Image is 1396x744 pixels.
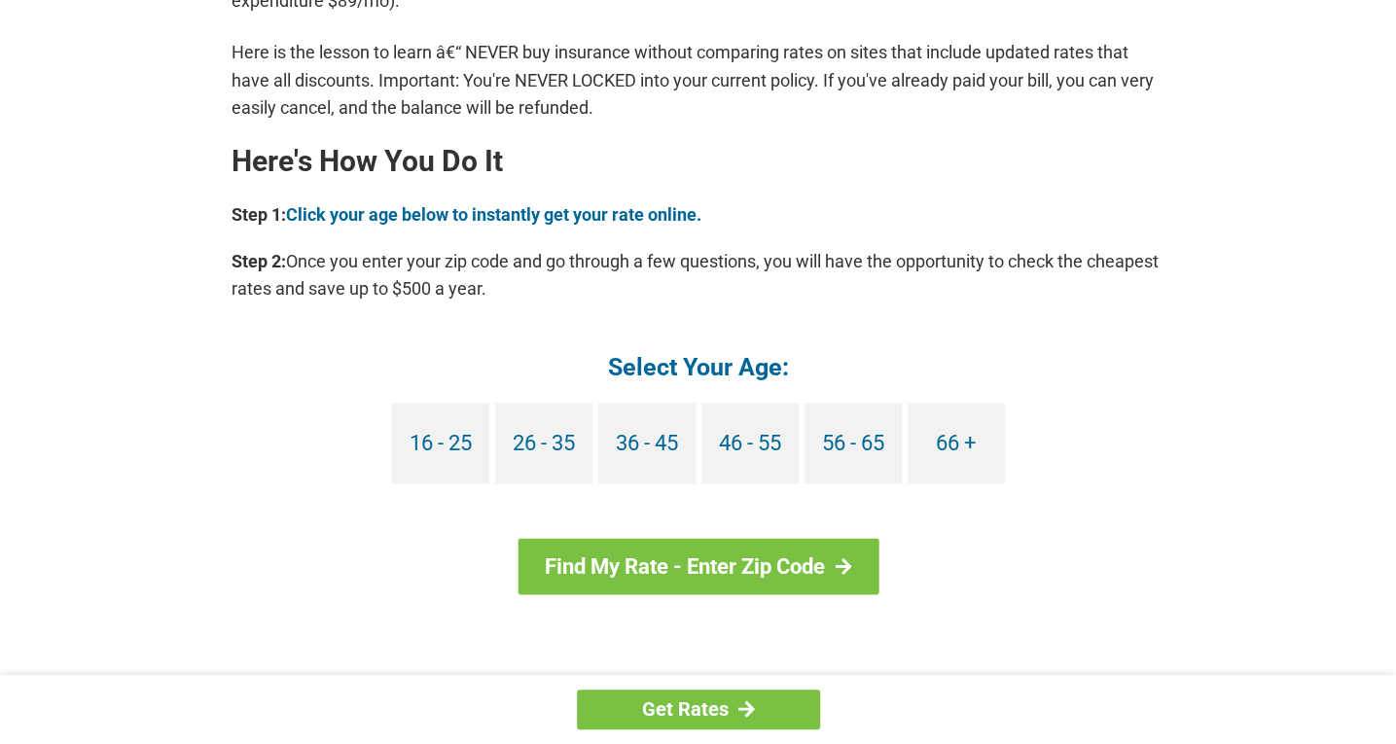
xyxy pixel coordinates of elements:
[232,146,1165,177] h2: Here's How You Do It
[577,690,820,729] a: Get Rates
[908,403,1005,483] a: 66 +
[392,403,489,483] a: 16 - 25
[701,403,799,483] a: 46 - 55
[286,204,701,225] a: Click your age below to instantly get your rate online.
[518,538,878,594] a: Find My Rate - Enter Zip Code
[232,204,286,225] b: Step 1:
[495,403,592,483] a: 26 - 35
[232,251,286,271] b: Step 2:
[805,403,902,483] a: 56 - 65
[232,351,1165,383] h4: Select Your Age:
[232,248,1165,302] p: Once you enter your zip code and go through a few questions, you will have the opportunity to che...
[232,39,1165,121] p: Here is the lesson to learn â€“ NEVER buy insurance without comparing rates on sites that include...
[598,403,696,483] a: 36 - 45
